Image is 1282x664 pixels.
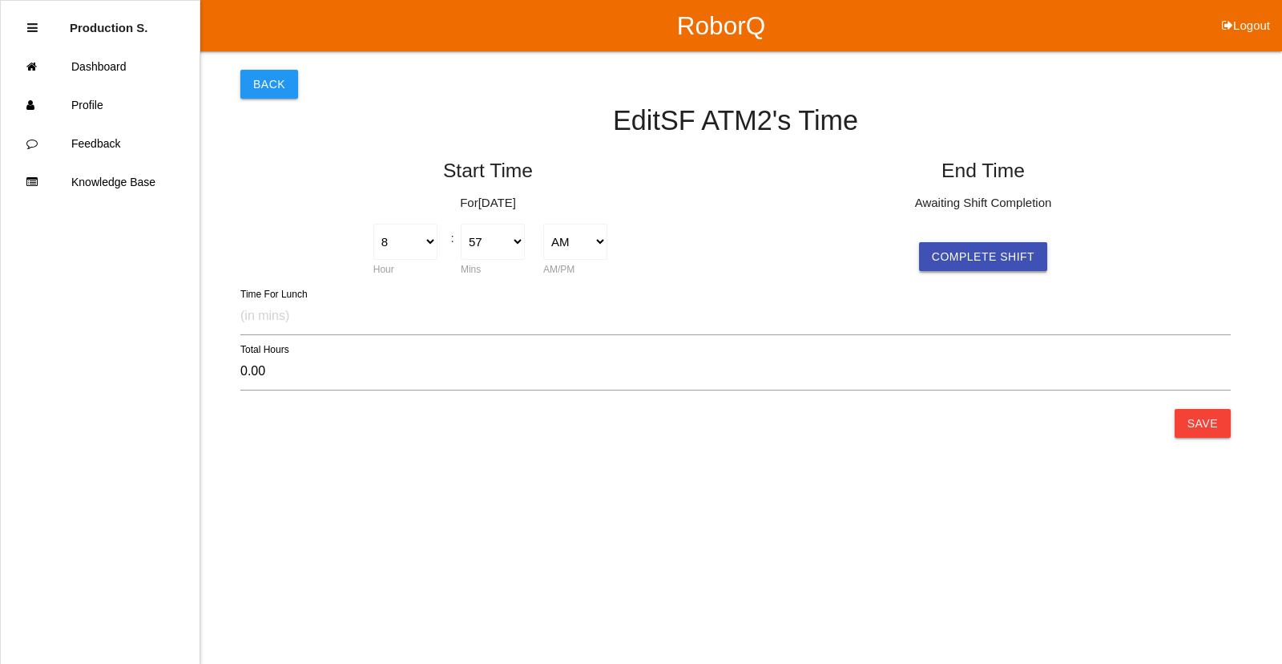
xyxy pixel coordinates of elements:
p: For [DATE] [249,194,727,213]
label: Total Hours [240,342,289,357]
p: Awaiting Shift Completion [744,194,1222,213]
h5: Start Time [249,160,727,181]
label: Time For Lunch [240,287,308,302]
button: Complete Shift [919,242,1047,271]
button: Save [1175,409,1231,438]
label: Mins [461,264,481,275]
label: Hour [373,264,394,275]
h4: Edit SF ATM2 's Time [240,106,1231,136]
div: : [447,224,452,248]
h5: End Time [744,160,1222,181]
div: Close [27,9,38,47]
input: (in mins) [240,298,1231,335]
a: Profile [1,86,200,124]
a: Feedback [1,124,200,163]
button: Back [240,70,298,99]
a: Dashboard [1,47,200,86]
a: Knowledge Base [1,163,200,201]
p: Production Shifts [70,9,148,34]
label: AM/PM [543,264,574,275]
